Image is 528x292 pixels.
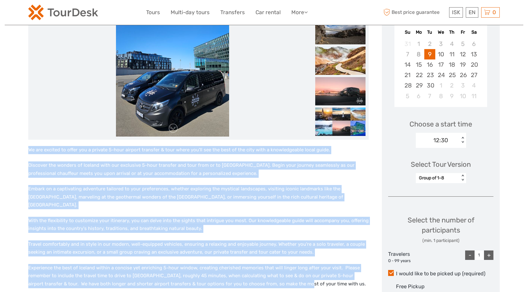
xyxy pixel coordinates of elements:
div: Group of 1-8 [419,175,456,181]
div: Choose Saturday, September 13th, 2025 [468,49,479,59]
a: Tours [146,8,160,17]
div: Choose Sunday, September 28th, 2025 [402,80,413,91]
div: + [484,250,493,260]
div: Choose Monday, September 22nd, 2025 [413,70,424,80]
p: We're away right now. Please check back later! [9,11,71,16]
div: Not available Friday, September 5th, 2025 [457,39,468,49]
div: Select Tour Version [411,160,471,169]
p: Travel comfortably and in style in our modern, well-equipped vehicles, ensuring a relaxing and en... [28,240,369,256]
div: Choose Sunday, October 5th, 2025 [402,91,413,101]
div: Choose Friday, September 12th, 2025 [457,49,468,59]
div: Not available Tuesday, September 2nd, 2025 [424,39,435,49]
div: - [465,250,475,260]
div: 12:30 [433,136,448,144]
div: Choose Saturday, September 20th, 2025 [468,59,479,70]
div: Choose Tuesday, September 23rd, 2025 [424,70,435,80]
p: With the flexibility to customize your itinerary, you can delve into the sights that intrigue you... [28,217,369,233]
div: Choose Monday, September 15th, 2025 [413,59,424,70]
div: Choose Saturday, October 11th, 2025 [468,91,479,101]
a: Multi-day tours [171,8,210,17]
div: Th [446,28,457,36]
div: month 2025-09 [396,39,485,101]
div: Travelers [388,250,423,264]
a: Transfers [220,8,245,17]
a: More [291,8,308,17]
div: Choose Friday, October 3rd, 2025 [457,80,468,91]
div: Choose Thursday, October 9th, 2025 [446,91,457,101]
div: (min. 1 participant) [388,238,493,244]
div: Choose Wednesday, September 17th, 2025 [435,59,446,70]
div: We [435,28,446,36]
div: Choose Wednesday, October 8th, 2025 [435,91,446,101]
div: Not available Sunday, September 7th, 2025 [402,49,413,59]
a: Car rental [256,8,281,17]
button: Open LiveChat chat widget [72,10,80,17]
div: Not available Saturday, September 6th, 2025 [468,39,479,49]
div: Choose Tuesday, September 9th, 2025 [424,49,435,59]
div: Su [402,28,413,36]
div: Choose Wednesday, September 24th, 2025 [435,70,446,80]
img: 1d54b0c411814037b7257b8e294aa530_slider_thumbnail.jpeg [315,77,366,105]
div: Choose Sunday, September 21st, 2025 [402,70,413,80]
span: 0 [492,9,497,15]
div: Select the number of participants [388,215,493,244]
div: Choose Thursday, October 2nd, 2025 [446,80,457,91]
div: Mo [413,28,424,36]
div: Choose Tuesday, October 7th, 2025 [424,91,435,101]
div: Choose Monday, October 6th, 2025 [413,91,424,101]
div: Choose Thursday, September 11th, 2025 [446,49,457,59]
span: ISK [452,9,460,15]
p: Embark on a captivating adventure tailored to your preferences, whether exploring the mystical la... [28,185,369,209]
div: Choose Friday, September 26th, 2025 [457,70,468,80]
div: Choose Friday, October 10th, 2025 [457,91,468,101]
span: Best price guarantee [382,7,448,18]
div: Choose Wednesday, October 1st, 2025 [435,80,446,91]
div: Choose Thursday, September 25th, 2025 [446,70,457,80]
div: < > [460,137,465,143]
div: Choose Saturday, September 27th, 2025 [468,70,479,80]
img: cb74736568fd4ce88a66ee1cbfbb7d6e_slider_thumbnail.jpeg [315,108,366,136]
div: Choose Tuesday, September 30th, 2025 [424,80,435,91]
span: Choose a start time [410,119,472,129]
img: ba662004d7e245ff92dbfe91bdf84bf5_slider_thumbnail.jpeg [315,47,366,75]
div: Choose Monday, September 29th, 2025 [413,80,424,91]
div: Choose Saturday, October 4th, 2025 [468,80,479,91]
div: Not available Thursday, September 4th, 2025 [446,39,457,49]
div: EN [466,7,478,18]
img: 3b000dbb36f7470f903d1a18c28888f5_slider_thumbnail.jpeg [315,16,366,44]
p: We are excited to offer you a private 5-hour airport transfer & tour where you'll see the best of... [28,146,369,154]
span: Free Pickup [396,284,425,289]
div: Choose Sunday, September 14th, 2025 [402,59,413,70]
div: Not available Wednesday, September 3rd, 2025 [435,39,446,49]
div: Choose Thursday, September 18th, 2025 [446,59,457,70]
div: Choose Tuesday, September 16th, 2025 [424,59,435,70]
div: Fr [457,28,468,36]
div: Not available Sunday, August 31st, 2025 [402,39,413,49]
div: 0 - 99 years [388,258,423,264]
div: Tu [424,28,435,36]
div: < > [460,175,465,181]
div: Sa [468,28,479,36]
div: Not available Monday, September 8th, 2025 [413,49,424,59]
div: Choose Friday, September 19th, 2025 [457,59,468,70]
label: I would like to be picked up (required) [388,270,493,278]
img: 120-15d4194f-c635-41b9-a512-a3cb382bfb57_logo_small.png [28,5,98,20]
div: Choose Wednesday, September 10th, 2025 [435,49,446,59]
div: Not available Monday, September 1st, 2025 [413,39,424,49]
p: Discover the wonders of Iceland with our exclusive 5-hour transfer and tour from or to [GEOGRAPHI... [28,161,369,177]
